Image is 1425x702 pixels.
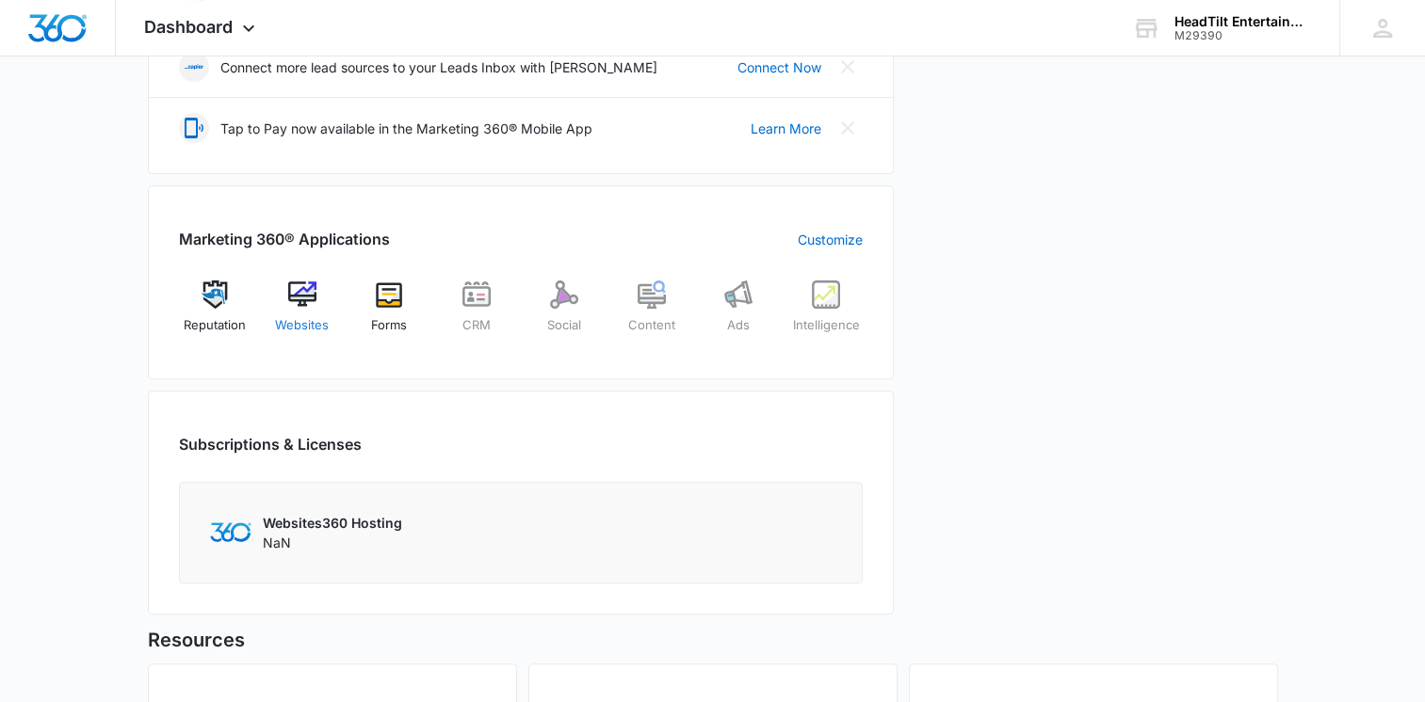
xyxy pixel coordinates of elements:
[547,316,581,335] span: Social
[833,52,863,82] button: Close
[371,316,407,335] span: Forms
[144,17,233,37] span: Dashboard
[263,513,402,552] div: NaN
[615,280,688,348] a: Content
[798,230,863,249] a: Customize
[462,316,491,335] span: CRM
[1174,29,1312,42] div: account id
[790,280,863,348] a: Intelligence
[275,316,329,335] span: Websites
[628,316,675,335] span: Content
[184,316,246,335] span: Reputation
[263,513,402,533] p: Websites360 Hosting
[1174,14,1312,29] div: account name
[266,280,338,348] a: Websites
[353,280,426,348] a: Forms
[179,280,251,348] a: Reputation
[737,57,821,77] a: Connect Now
[793,316,860,335] span: Intelligence
[148,626,1278,654] h5: Resources
[833,113,863,143] button: Close
[727,316,750,335] span: Ads
[220,57,657,77] p: Connect more lead sources to your Leads Inbox with [PERSON_NAME]
[751,119,821,138] a: Learn More
[210,522,251,542] img: Marketing 360 Logo
[528,280,601,348] a: Social
[179,433,362,455] h2: Subscriptions & Licenses
[703,280,775,348] a: Ads
[441,280,513,348] a: CRM
[179,228,390,250] h2: Marketing 360® Applications
[220,119,592,138] p: Tap to Pay now available in the Marketing 360® Mobile App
